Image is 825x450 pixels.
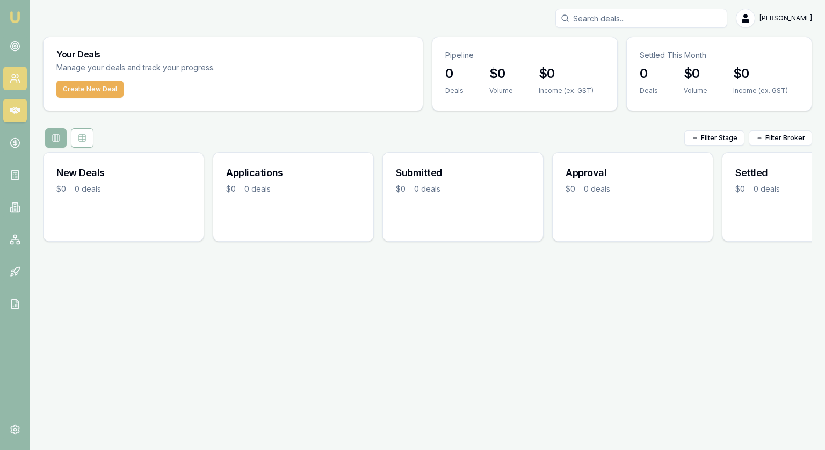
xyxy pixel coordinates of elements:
div: $0 [396,184,406,194]
div: $0 [226,184,236,194]
div: 0 deals [414,184,440,194]
h3: $0 [539,65,594,82]
h3: 0 [445,65,464,82]
div: $0 [735,184,745,194]
img: emu-icon-u.png [9,11,21,24]
div: 0 deals [75,184,101,194]
div: Income (ex. GST) [539,86,594,95]
div: Income (ex. GST) [733,86,788,95]
div: Volume [684,86,707,95]
h3: $0 [489,65,513,82]
p: Settled This Month [640,50,799,61]
button: Create New Deal [56,81,124,98]
input: Search deals [555,9,727,28]
h3: 0 [640,65,658,82]
span: [PERSON_NAME] [759,14,812,23]
div: $0 [56,184,66,194]
div: Deals [445,86,464,95]
div: Volume [489,86,513,95]
p: Manage your deals and track your progress. [56,62,331,74]
div: Deals [640,86,658,95]
button: Filter Stage [684,130,744,146]
span: Filter Broker [765,134,805,142]
h3: New Deals [56,165,191,180]
h3: Applications [226,165,360,180]
h3: Your Deals [56,50,410,59]
h3: $0 [733,65,788,82]
h3: Approval [566,165,700,180]
div: 0 deals [754,184,780,194]
div: 0 deals [244,184,271,194]
h3: Submitted [396,165,530,180]
p: Pipeline [445,50,604,61]
span: Filter Stage [701,134,737,142]
div: 0 deals [584,184,610,194]
button: Filter Broker [749,130,812,146]
div: $0 [566,184,575,194]
h3: $0 [684,65,707,82]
